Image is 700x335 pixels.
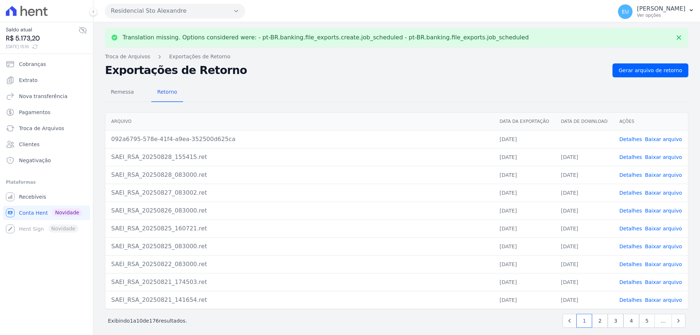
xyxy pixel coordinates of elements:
a: Baixar arquivo [645,208,682,214]
td: [DATE] [555,291,614,309]
td: [DATE] [494,148,555,166]
a: 3 [608,314,623,328]
p: Ver opções [637,12,685,18]
a: Detalhes [619,208,642,214]
td: [DATE] [494,255,555,273]
div: 092a6795-578e-41f4-a9ea-352500d625ca [111,135,488,144]
a: Detalhes [619,190,642,196]
a: Baixar arquivo [645,136,682,142]
a: Troca de Arquivos [3,121,90,136]
span: Pagamentos [19,109,50,116]
button: Residencial Sto Alexandre [105,4,245,18]
span: Novidade [52,209,82,217]
td: [DATE] [555,255,614,273]
a: 4 [623,314,639,328]
nav: Sidebar [6,57,87,236]
td: [DATE] [494,237,555,255]
a: Conta Hent Novidade [3,206,90,220]
a: Nova transferência [3,89,90,104]
button: EU [PERSON_NAME] Ver opções [612,1,700,22]
span: Remessa [106,85,138,99]
a: Baixar arquivo [645,244,682,249]
a: Troca de Arquivos [105,53,150,61]
a: Baixar arquivo [645,279,682,285]
td: [DATE] [555,273,614,291]
th: Data da Exportação [494,113,555,131]
a: Detalhes [619,172,642,178]
td: [DATE] [494,273,555,291]
td: [DATE] [494,291,555,309]
a: Clientes [3,137,90,152]
a: Extrato [3,73,90,87]
a: 5 [639,314,655,328]
span: Troca de Arquivos [19,125,64,132]
span: Cobranças [19,61,46,68]
td: [DATE] [555,202,614,219]
td: [DATE] [555,219,614,237]
div: SAEI_RSA_20250821_141654.ret [111,296,488,304]
span: R$ 5.173,20 [6,34,78,43]
a: Exportações de Retorno [169,53,230,61]
a: Detalhes [619,136,642,142]
a: Detalhes [619,261,642,267]
span: Retorno [153,85,182,99]
a: Remessa [105,83,140,102]
span: EU [622,9,629,14]
a: Detalhes [619,244,642,249]
h2: Exportações de Retorno [105,65,607,75]
span: Gerar arquivo de retorno [619,67,682,74]
td: [DATE] [494,219,555,237]
th: Arquivo [105,113,494,131]
p: [PERSON_NAME] [637,5,685,12]
a: Pagamentos [3,105,90,120]
a: Baixar arquivo [645,154,682,160]
th: Ações [614,113,688,131]
span: Nova transferência [19,93,67,100]
div: SAEI_RSA_20250821_174503.ret [111,278,488,287]
div: SAEI_RSA_20250828_083000.ret [111,171,488,179]
span: Saldo atual [6,26,78,34]
td: [DATE] [494,202,555,219]
td: [DATE] [555,166,614,184]
a: Baixar arquivo [645,172,682,178]
span: Negativação [19,157,51,164]
td: [DATE] [555,237,614,255]
div: Plataformas [6,178,87,187]
span: Recebíveis [19,193,46,200]
a: Detalhes [619,226,642,231]
td: [DATE] [494,184,555,202]
a: Baixar arquivo [645,297,682,303]
a: Baixar arquivo [645,190,682,196]
a: Cobranças [3,57,90,71]
span: 10 [136,318,143,324]
span: 1 [130,318,133,324]
div: SAEI_RSA_20250822_083000.ret [111,260,488,269]
a: Negativação [3,153,90,168]
a: 1 [576,314,592,328]
a: Detalhes [619,279,642,285]
div: SAEI_RSA_20250826_083000.ret [111,206,488,215]
a: Baixar arquivo [645,261,682,267]
a: Detalhes [619,154,642,160]
a: Baixar arquivo [645,226,682,231]
div: SAEI_RSA_20250827_083002.ret [111,188,488,197]
a: Recebíveis [3,190,90,204]
td: [DATE] [494,130,555,148]
a: Previous [563,314,576,328]
div: SAEI_RSA_20250825_083000.ret [111,242,488,251]
a: Retorno [151,83,183,102]
span: … [654,314,672,328]
a: Next [672,314,685,328]
div: SAEI_RSA_20250825_160721.ret [111,224,488,233]
span: [DATE] 15:16 [6,43,78,50]
a: 2 [592,314,608,328]
td: [DATE] [555,184,614,202]
span: Clientes [19,141,39,148]
p: Translation missing. Options considered were: - pt-BR.banking.file_exports.create.job_scheduled -... [122,34,529,41]
td: [DATE] [494,166,555,184]
a: Gerar arquivo de retorno [612,63,688,77]
span: Extrato [19,77,38,84]
div: SAEI_RSA_20250828_155415.ret [111,153,488,161]
p: Exibindo a de resultados. [108,317,187,324]
span: 176 [149,318,159,324]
